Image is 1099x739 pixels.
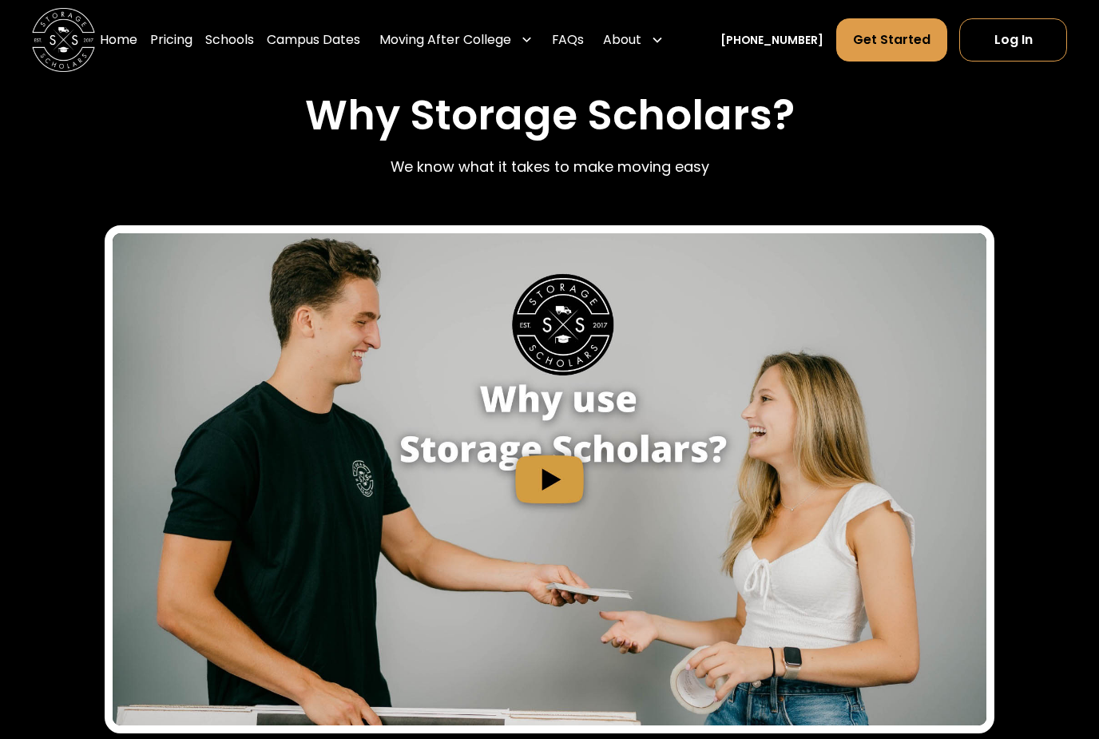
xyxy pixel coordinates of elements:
div: About [603,30,641,50]
a: Schools [205,18,254,62]
a: open lightbox [113,233,987,725]
div: About [597,18,670,62]
p: We know what it takes to make moving easy [391,157,709,178]
div: Moving After College [379,30,511,50]
a: Get Started [836,18,947,62]
a: Log In [959,18,1067,62]
img: Storage Scholars main logo [32,8,95,71]
a: home [32,8,95,71]
a: Campus Dates [267,18,360,62]
a: [PHONE_NUMBER] [720,31,823,48]
a: FAQs [552,18,584,62]
div: Moving After College [373,18,540,62]
a: Pricing [150,18,192,62]
img: Why use Storage Scholars video. [113,233,987,725]
h2: Why Storage Scholars? [305,91,795,141]
a: Home [100,18,137,62]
